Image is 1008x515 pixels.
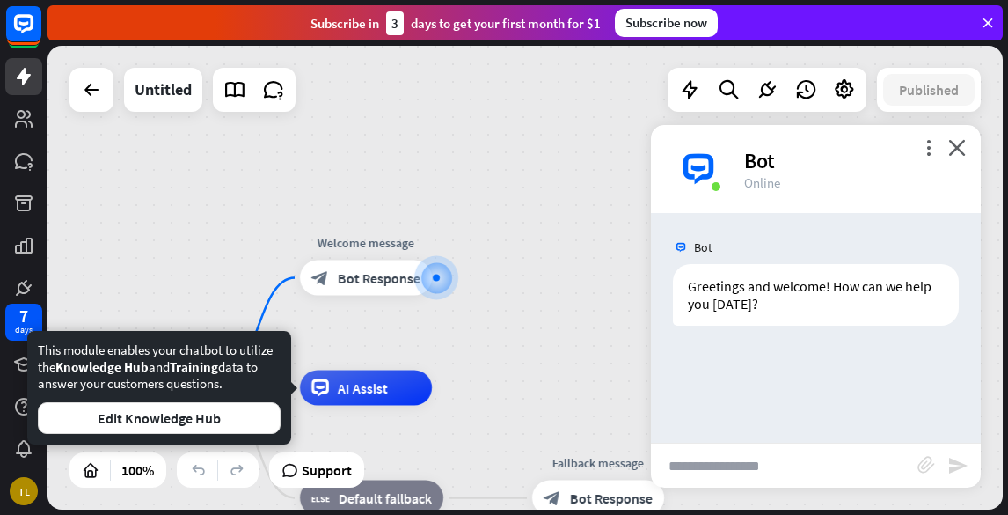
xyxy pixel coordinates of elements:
[883,74,975,106] button: Published
[694,239,712,255] span: Bot
[5,304,42,341] a: 7 days
[615,9,718,37] div: Subscribe now
[744,147,960,174] div: Bot
[920,139,937,156] i: more_vert
[14,7,67,60] button: Open LiveChat chat widget
[38,402,281,434] button: Edit Knowledge Hub
[570,489,653,507] span: Bot Response
[310,11,601,35] div: Subscribe in days to get your first month for $1
[170,358,218,375] span: Training
[55,358,149,375] span: Knowledge Hub
[948,139,966,156] i: close
[311,269,329,287] i: block_bot_response
[917,456,935,474] i: block_attachment
[15,324,33,336] div: days
[302,456,352,484] span: Support
[287,234,445,252] div: Welcome message
[338,269,420,287] span: Bot Response
[338,379,388,397] span: AI Assist
[116,456,159,484] div: 100%
[519,454,677,472] div: Fallback message
[339,489,432,507] span: Default fallback
[38,342,281,434] div: This module enables your chatbot to utilize the and data to answer your customers questions.
[673,264,959,326] div: Greetings and welcome! How can we help you [DATE]?
[135,68,192,112] div: Untitled
[744,174,960,191] div: Online
[386,11,404,35] div: 3
[19,308,28,324] div: 7
[947,455,968,476] i: send
[10,477,38,505] div: TL
[544,489,561,507] i: block_bot_response
[311,489,330,507] i: block_fallback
